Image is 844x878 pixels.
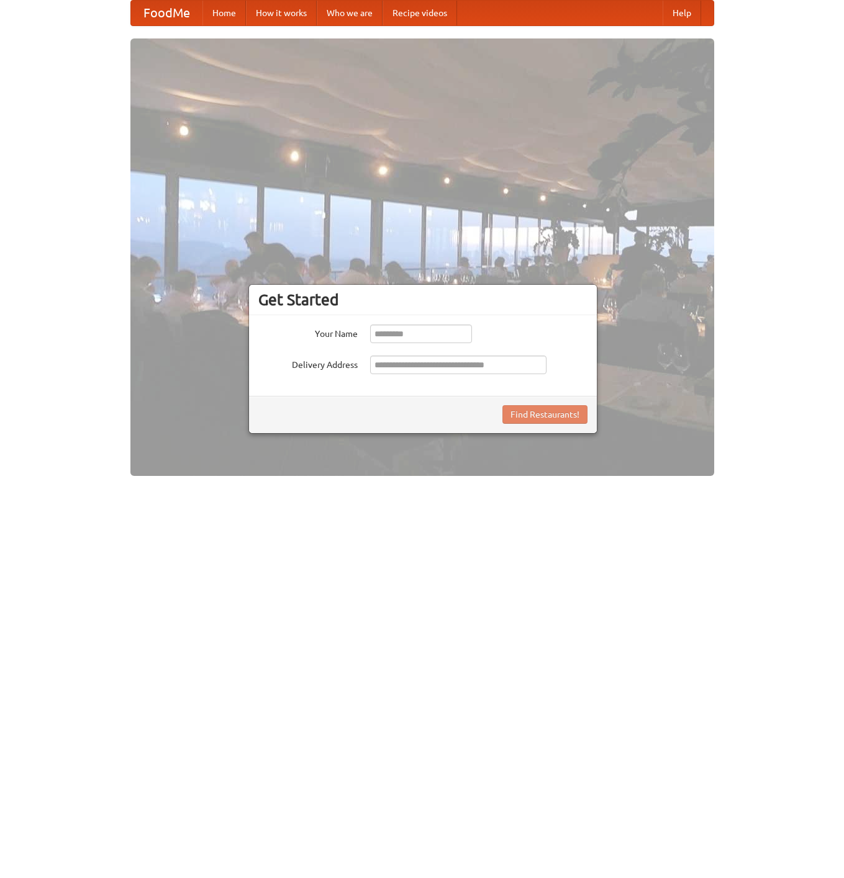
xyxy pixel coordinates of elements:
[258,290,588,309] h3: Get Started
[317,1,383,25] a: Who we are
[246,1,317,25] a: How it works
[502,405,588,424] button: Find Restaurants!
[383,1,457,25] a: Recipe videos
[258,325,358,340] label: Your Name
[663,1,701,25] a: Help
[131,1,202,25] a: FoodMe
[258,356,358,371] label: Delivery Address
[202,1,246,25] a: Home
